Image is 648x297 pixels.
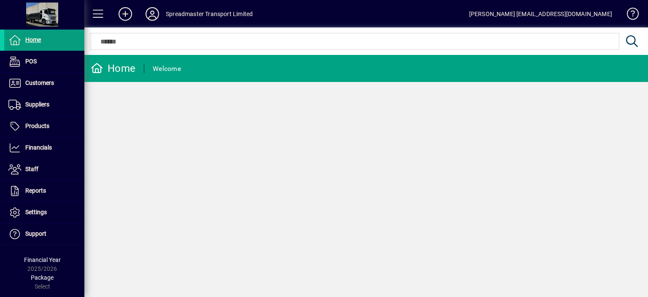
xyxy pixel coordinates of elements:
div: Spreadmaster Transport Limited [166,7,253,21]
span: POS [25,58,37,65]
span: Products [25,123,49,129]
a: Products [4,116,84,137]
a: Staff [4,159,84,180]
div: Welcome [153,62,181,76]
button: Profile [139,6,166,22]
span: Financial Year [24,256,61,263]
span: Suppliers [25,101,49,108]
button: Add [112,6,139,22]
span: Customers [25,79,54,86]
span: Reports [25,187,46,194]
a: Support [4,223,84,245]
a: Customers [4,73,84,94]
div: [PERSON_NAME] [EMAIL_ADDRESS][DOMAIN_NAME] [469,7,612,21]
a: POS [4,51,84,72]
span: Package [31,274,54,281]
a: Reports [4,180,84,202]
span: Support [25,230,46,237]
span: Staff [25,166,38,172]
span: Settings [25,209,47,215]
span: Financials [25,144,52,151]
a: Suppliers [4,94,84,115]
div: Home [91,62,135,75]
a: Financials [4,137,84,158]
a: Settings [4,202,84,223]
span: Home [25,36,41,43]
a: Knowledge Base [621,2,637,29]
